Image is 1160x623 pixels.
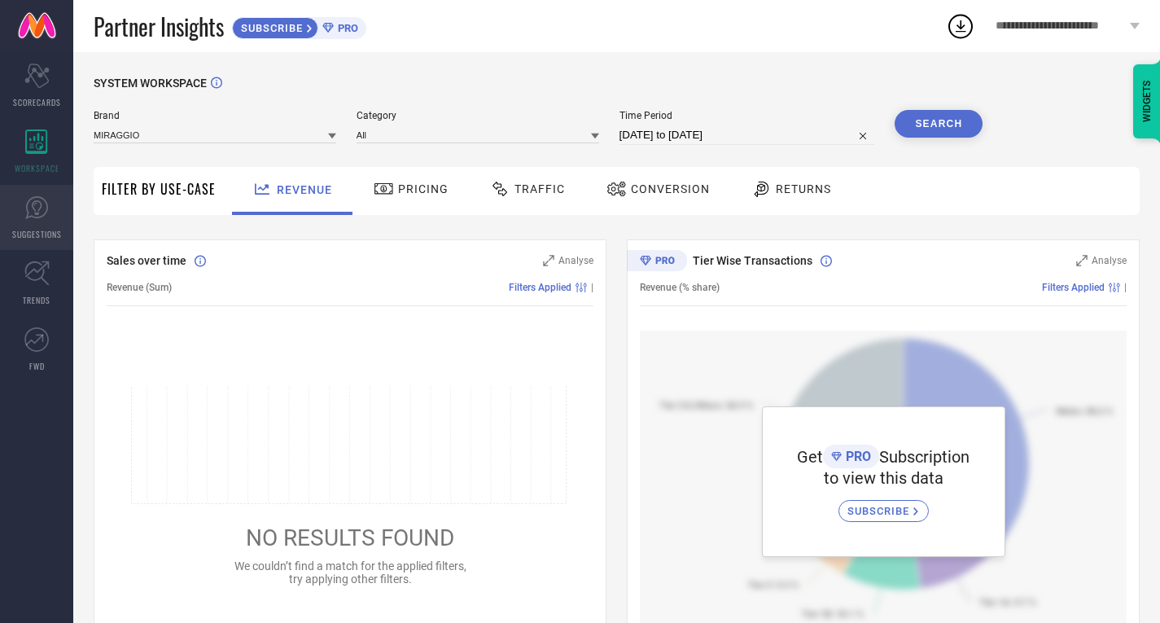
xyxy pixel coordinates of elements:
[334,22,358,34] span: PRO
[29,360,45,372] span: FWD
[398,182,449,195] span: Pricing
[797,447,823,467] span: Get
[13,96,61,108] span: SCORECARDS
[1092,255,1127,266] span: Analyse
[277,183,332,196] span: Revenue
[107,282,172,293] span: Revenue (Sum)
[94,10,224,43] span: Partner Insights
[514,182,565,195] span: Traffic
[1076,255,1088,266] svg: Zoom
[847,505,913,517] span: SUBSCRIBE
[94,77,207,90] span: SYSTEM WORKSPACE
[12,228,62,240] span: SUGGESTIONS
[102,179,216,199] span: Filter By Use-Case
[94,110,336,121] span: Brand
[558,255,593,266] span: Analyse
[946,11,975,41] div: Open download list
[838,488,929,522] a: SUBSCRIBE
[619,110,875,121] span: Time Period
[619,125,875,145] input: Select time period
[824,468,943,488] span: to view this data
[543,255,554,266] svg: Zoom
[640,282,720,293] span: Revenue (% share)
[631,182,710,195] span: Conversion
[15,162,59,174] span: WORKSPACE
[776,182,831,195] span: Returns
[879,447,970,467] span: Subscription
[246,524,454,551] span: NO RESULTS FOUND
[1124,282,1127,293] span: |
[234,559,466,586] span: We couldn’t find a match for the applied filters, try applying other filters.
[233,22,307,34] span: SUBSCRIBE
[627,250,687,274] div: Premium
[509,282,571,293] span: Filters Applied
[1042,282,1105,293] span: Filters Applied
[357,110,599,121] span: Category
[693,254,812,267] span: Tier Wise Transactions
[591,282,593,293] span: |
[232,13,366,39] a: SUBSCRIBEPRO
[895,110,983,138] button: Search
[842,449,871,464] span: PRO
[23,294,50,306] span: TRENDS
[107,254,186,267] span: Sales over time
